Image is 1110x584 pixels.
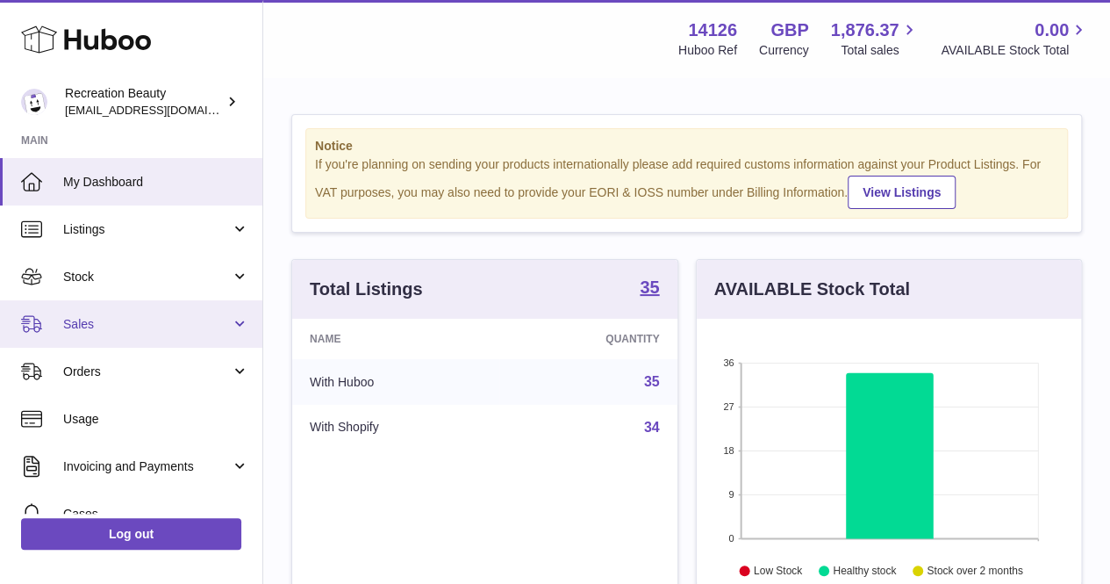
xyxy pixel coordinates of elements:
[714,278,910,301] h3: AVAILABLE Stock Total
[723,357,734,368] text: 36
[315,156,1058,209] div: If you're planning on sending your products internationally please add required customs informati...
[644,420,660,435] a: 34
[499,319,677,359] th: Quantity
[292,359,499,405] td: With Huboo
[831,18,920,59] a: 1,876.37 Total sales
[292,319,499,359] th: Name
[941,42,1089,59] span: AVAILABLE Stock Total
[63,506,249,523] span: Cases
[941,18,1089,59] a: 0.00 AVAILABLE Stock Total
[21,89,47,115] img: production@recreationbeauty.com
[63,221,231,238] span: Listings
[728,533,734,544] text: 0
[728,489,734,500] text: 9
[753,565,802,577] text: Low Stock
[723,401,734,412] text: 27
[927,565,1022,577] text: Stock over 2 months
[63,269,231,285] span: Stock
[723,445,734,456] text: 18
[759,42,809,59] div: Currency
[315,138,1058,155] strong: Notice
[841,42,919,59] span: Total sales
[831,18,899,42] span: 1,876.37
[678,42,737,59] div: Huboo Ref
[65,103,258,117] span: [EMAIL_ADDRESS][DOMAIN_NAME]
[848,176,956,209] a: View Listings
[640,278,659,296] strong: 35
[65,85,223,119] div: Recreation Beauty
[770,18,808,42] strong: GBP
[640,278,659,299] a: 35
[21,518,241,550] a: Log out
[292,405,499,451] td: With Shopify
[1035,18,1069,42] span: 0.00
[63,364,231,380] span: Orders
[688,18,737,42] strong: 14126
[63,458,231,475] span: Invoicing and Payments
[644,374,660,389] a: 35
[833,565,897,577] text: Healthy stock
[63,411,249,428] span: Usage
[63,174,249,191] span: My Dashboard
[63,316,231,333] span: Sales
[310,278,423,301] h3: Total Listings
